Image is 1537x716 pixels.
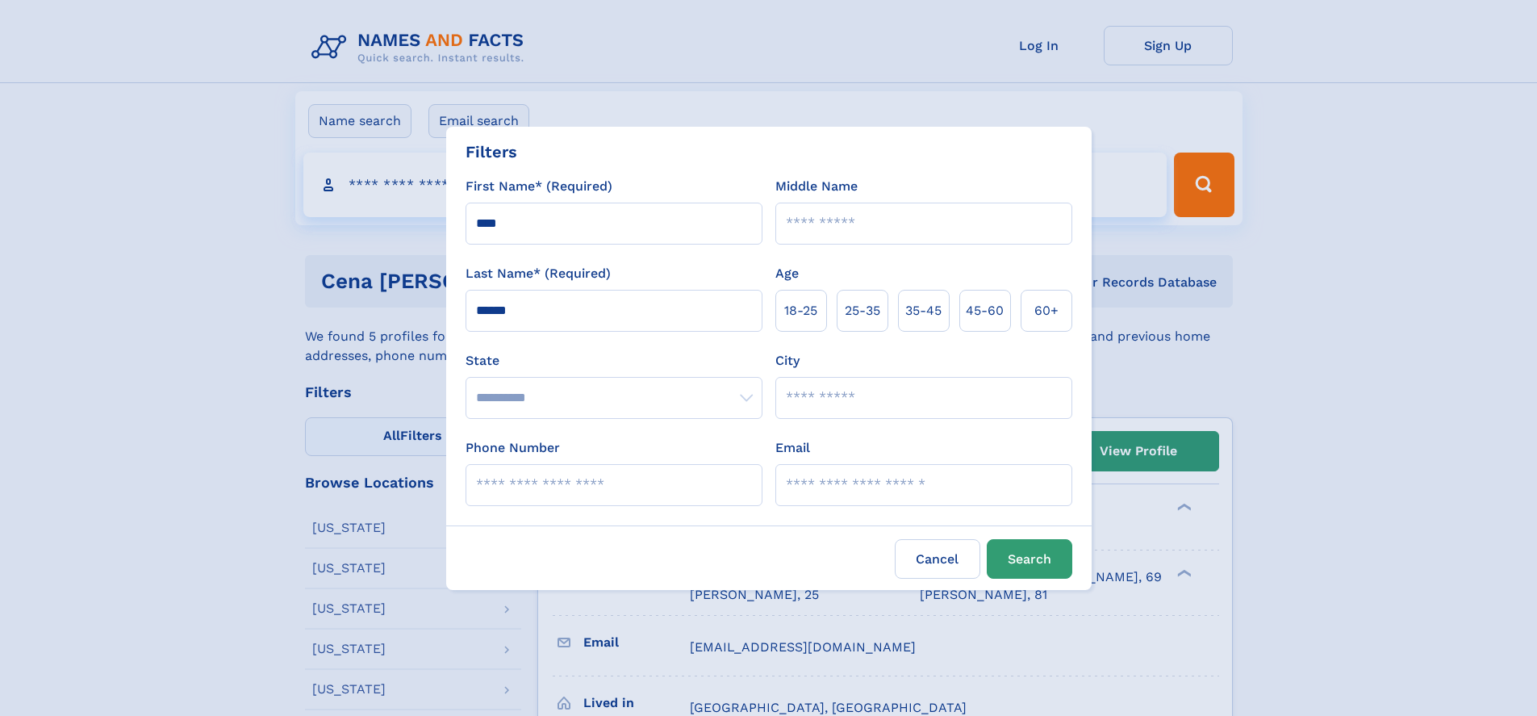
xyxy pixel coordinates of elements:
[987,539,1072,579] button: Search
[966,301,1004,320] span: 45‑60
[905,301,942,320] span: 35‑45
[784,301,817,320] span: 18‑25
[845,301,880,320] span: 25‑35
[466,351,762,371] label: State
[466,140,517,164] div: Filters
[775,264,799,283] label: Age
[775,351,800,371] label: City
[466,438,560,458] label: Phone Number
[775,438,810,458] label: Email
[466,177,612,196] label: First Name* (Required)
[1034,301,1059,320] span: 60+
[775,177,858,196] label: Middle Name
[895,539,980,579] label: Cancel
[466,264,611,283] label: Last Name* (Required)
